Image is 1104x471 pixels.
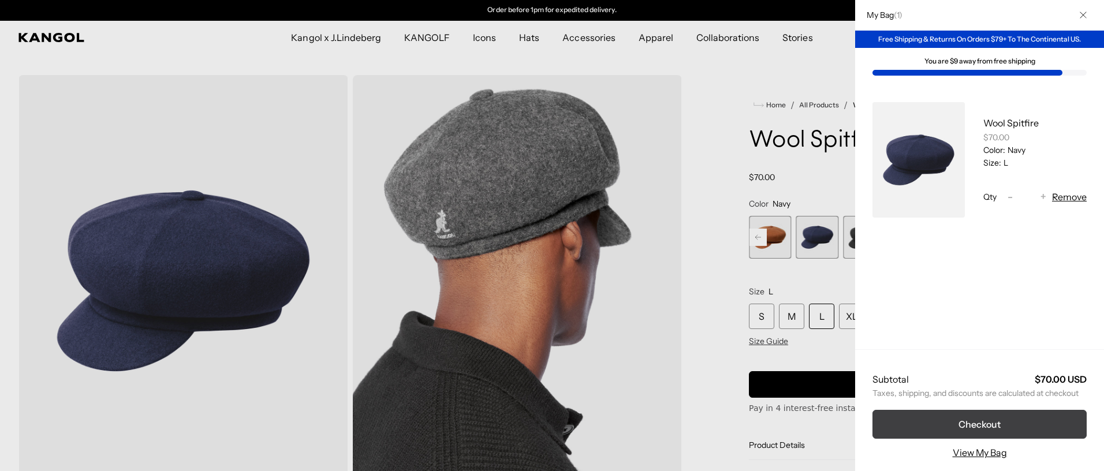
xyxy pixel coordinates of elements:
button: Remove Wool Spitfire - Navy / L [1052,190,1087,204]
div: Free Shipping & Returns On Orders $79+ To The Continental US. [855,31,1104,48]
span: + [1040,189,1046,205]
h2: Subtotal [872,373,909,386]
input: Quantity for Wool Spitfire [1019,190,1035,204]
span: ( ) [894,10,902,20]
a: Wool Spitfire [983,117,1039,129]
span: - [1008,189,1013,205]
span: Qty [983,192,997,202]
dt: Color: [983,145,1005,155]
button: - [1001,190,1019,204]
span: 1 [897,10,899,20]
strong: $70.00 USD [1035,373,1087,385]
dd: L [1001,158,1008,168]
div: $70.00 [983,132,1087,143]
h2: My Bag [861,10,902,20]
a: View My Bag [953,446,1007,459]
small: Taxes, shipping, and discounts are calculated at checkout [872,388,1087,398]
div: You are $9 away from free shipping [872,57,1087,65]
button: + [1035,190,1052,204]
button: Checkout [872,410,1087,439]
dt: Size: [983,158,1001,168]
dd: Navy [1005,145,1025,155]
